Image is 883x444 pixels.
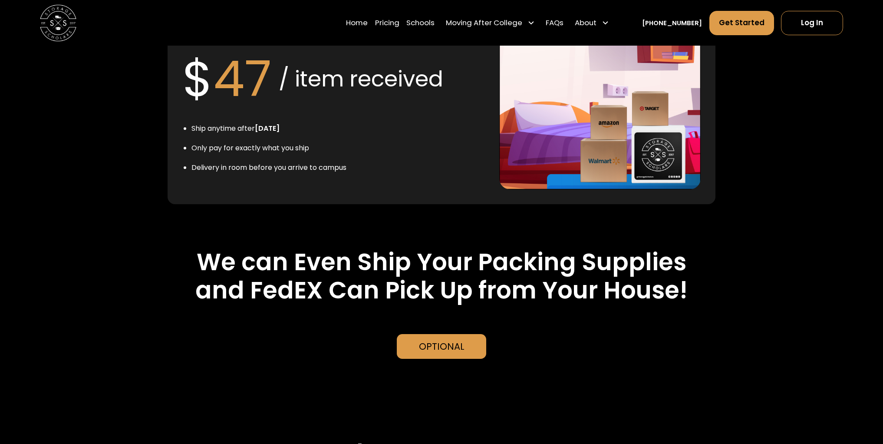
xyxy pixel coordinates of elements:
a: Log In [781,10,843,35]
a: FAQs [546,10,563,36]
div: About [571,10,613,36]
a: [PHONE_NUMBER] [642,18,702,28]
a: Schools [406,10,435,36]
div: $ [182,42,271,116]
h2: We can Even Ship Your Packing Supplies and FedEX Can Pick Up from Your House! [149,248,734,305]
div: About [575,17,596,28]
div: Optional [419,340,465,354]
li: Ship anytime after [191,123,346,134]
li: Delivery in room before you arrive to campus [191,162,346,173]
a: Pricing [375,10,399,36]
span: 47 [213,44,271,113]
a: Get Started [709,10,774,35]
li: Only pay for exactly what you ship [191,143,346,153]
div: Moving After College [442,10,538,36]
div: Moving After College [446,17,522,28]
a: Home [346,10,368,36]
strong: [DATE] [255,123,280,133]
img: Storage Scholars main logo [40,5,76,41]
div: / item received [279,63,443,96]
img: In Room delivery. [499,6,701,189]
